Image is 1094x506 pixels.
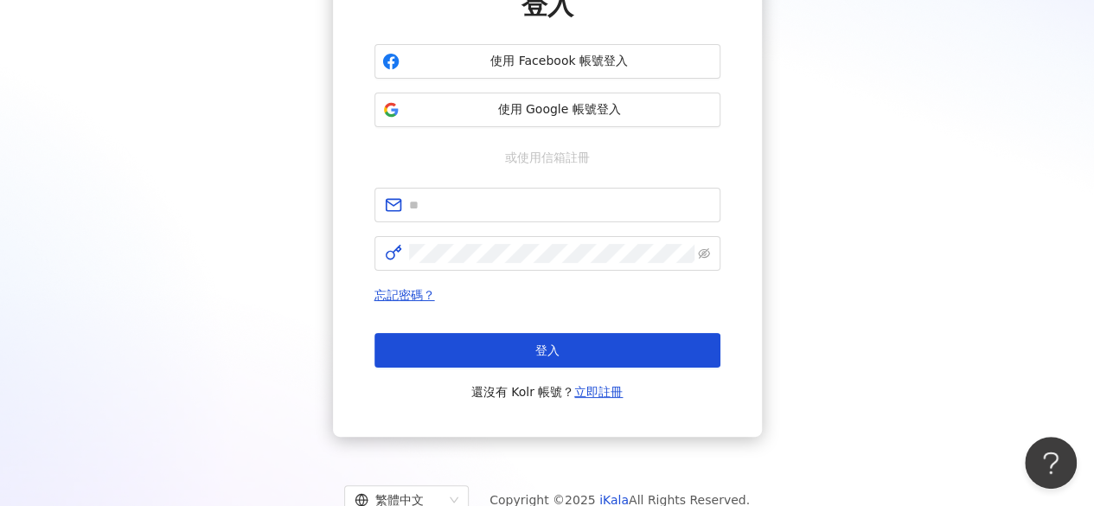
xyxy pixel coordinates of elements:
a: 立即註冊 [574,385,623,399]
span: 使用 Google 帳號登入 [406,101,713,118]
span: 使用 Facebook 帳號登入 [406,53,713,70]
button: 使用 Google 帳號登入 [374,93,720,127]
span: eye-invisible [698,247,710,259]
span: 登入 [535,343,560,357]
button: 登入 [374,333,720,368]
a: 忘記密碼？ [374,288,435,302]
iframe: Help Scout Beacon - Open [1025,437,1077,489]
span: 還沒有 Kolr 帳號？ [471,381,624,402]
button: 使用 Facebook 帳號登入 [374,44,720,79]
span: 或使用信箱註冊 [493,148,602,167]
